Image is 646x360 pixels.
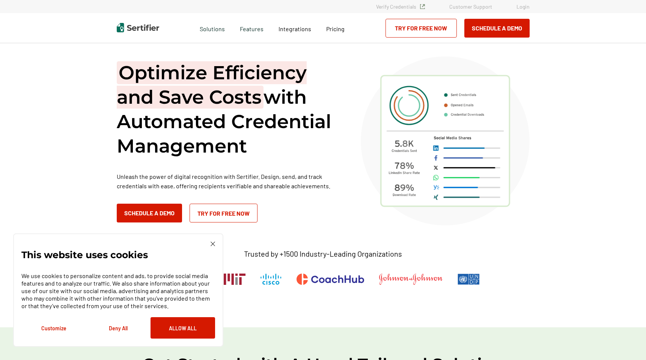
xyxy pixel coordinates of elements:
span: Features [240,23,264,33]
img: CoachHub [297,274,364,285]
p: Unleash the power of digital recognition with Sertifier. Design, send, and track credentials with... [117,172,342,191]
a: Pricing [326,23,345,33]
a: Try for Free Now [190,204,257,222]
img: Johnson & Johnson [379,274,442,285]
img: Cisco [261,274,282,285]
button: Allow All [151,317,215,339]
button: Schedule a Demo [464,19,530,38]
span: Solutions [200,23,225,33]
img: Cookie Popup Close [211,242,215,246]
button: Deny All [86,317,151,339]
span: Optimize Efficiency and Save Costs [117,61,307,109]
a: Login [516,3,530,10]
g: 78% [395,162,414,169]
p: Trusted by +1500 Industry-Leading Organizations [244,249,402,259]
p: We use cookies to personalize content and ads, to provide social media features and to analyze ou... [21,272,215,310]
img: Verified [420,4,425,9]
a: Verify Credentials [376,3,425,10]
a: Integrations [279,23,311,33]
img: UNDP [458,274,480,285]
p: This website uses cookies [21,251,148,259]
g: 5.8K [395,141,413,147]
g: LinkedIn Share Rate [389,171,420,174]
a: Customer Support [449,3,492,10]
img: Massachusetts Institute of Technology [224,274,245,285]
button: Schedule a Demo [117,204,182,222]
span: Pricing [326,25,345,32]
button: Customize [21,317,86,339]
g: Opened Emails [451,104,473,107]
h1: with Automated Credential Management [117,61,342,158]
g: Credentials Sent [392,150,417,152]
iframe: Chat Widget [608,324,646,360]
a: Try for Free Now [385,19,457,38]
img: Sertifier | Digital Credentialing Platform [117,23,159,32]
g: 89% [395,185,414,191]
span: Integrations [279,25,311,32]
